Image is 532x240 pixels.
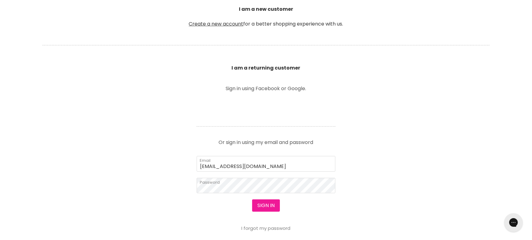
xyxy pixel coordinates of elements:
[197,135,335,145] p: Or sign in using my email and password
[197,86,335,91] p: Sign in using Facebook or Google.
[252,199,280,212] button: Sign in
[197,100,335,117] iframe: Social Login Buttons
[232,64,301,71] b: I am a returning customer
[501,211,526,234] iframe: Gorgias live chat messenger
[189,20,243,27] a: Create a new account
[242,225,291,231] a: I forgot my password
[239,6,293,13] b: I am a new customer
